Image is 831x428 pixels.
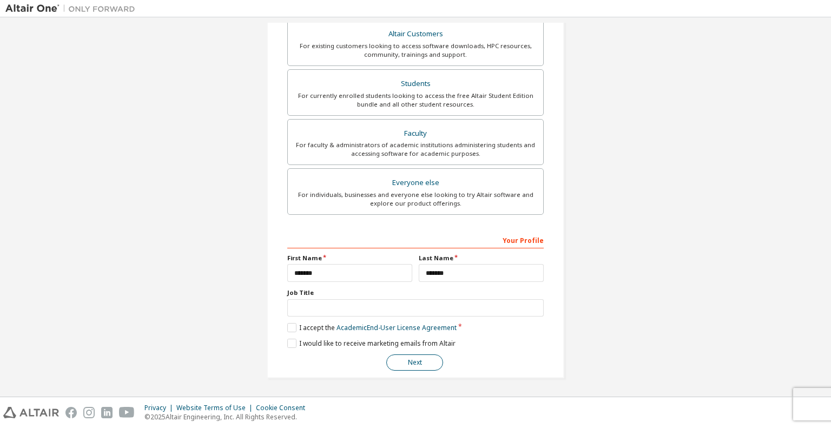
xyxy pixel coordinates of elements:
[294,141,537,158] div: For faculty & administrators of academic institutions administering students and accessing softwa...
[287,288,544,297] label: Job Title
[294,91,537,109] div: For currently enrolled students looking to access the free Altair Student Edition bundle and all ...
[3,407,59,418] img: altair_logo.svg
[176,404,256,412] div: Website Terms of Use
[287,323,457,332] label: I accept the
[287,254,412,262] label: First Name
[294,76,537,91] div: Students
[83,407,95,418] img: instagram.svg
[337,323,457,332] a: Academic End-User License Agreement
[144,412,312,422] p: © 2025 Altair Engineering, Inc. All Rights Reserved.
[294,126,537,141] div: Faculty
[101,407,113,418] img: linkedin.svg
[294,42,537,59] div: For existing customers looking to access software downloads, HPC resources, community, trainings ...
[65,407,77,418] img: facebook.svg
[5,3,141,14] img: Altair One
[144,404,176,412] div: Privacy
[386,354,443,371] button: Next
[287,231,544,248] div: Your Profile
[119,407,135,418] img: youtube.svg
[287,339,456,348] label: I would like to receive marketing emails from Altair
[419,254,544,262] label: Last Name
[294,175,537,190] div: Everyone else
[294,190,537,208] div: For individuals, businesses and everyone else looking to try Altair software and explore our prod...
[256,404,312,412] div: Cookie Consent
[294,27,537,42] div: Altair Customers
